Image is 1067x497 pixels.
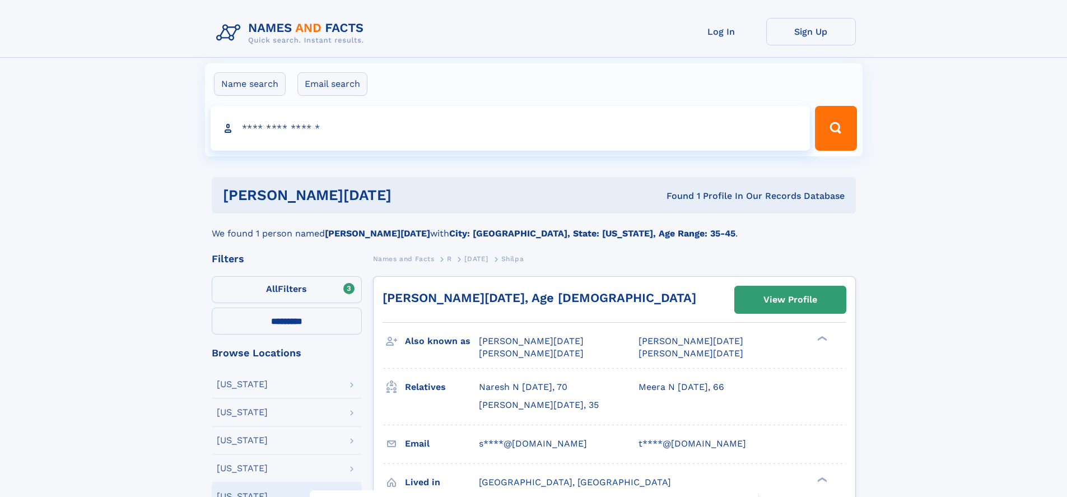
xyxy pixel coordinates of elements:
a: Sign Up [766,18,856,45]
span: R [447,255,452,263]
h3: Relatives [405,378,479,397]
b: City: [GEOGRAPHIC_DATA], State: [US_STATE], Age Range: 35-45 [449,228,735,239]
div: [US_STATE] [217,408,268,417]
div: Browse Locations [212,348,362,358]
label: Email search [297,72,367,96]
div: [US_STATE] [217,464,268,473]
div: [US_STATE] [217,436,268,445]
span: Shilpa [501,255,524,263]
input: search input [211,106,810,151]
h3: Email [405,434,479,453]
span: [PERSON_NAME][DATE] [479,348,584,359]
a: Log In [677,18,766,45]
label: Filters [212,276,362,303]
div: ❯ [814,335,828,342]
span: [PERSON_NAME][DATE] [479,336,584,346]
h3: Also known as [405,332,479,351]
div: View Profile [763,287,817,313]
a: [DATE] [464,252,488,266]
div: Filters [212,254,362,264]
div: Found 1 Profile In Our Records Database [529,190,845,202]
a: [PERSON_NAME][DATE], 35 [479,399,599,411]
div: We found 1 person named with . [212,213,856,240]
a: R [447,252,452,266]
label: Name search [214,72,286,96]
a: Naresh N [DATE], 70 [479,381,567,393]
span: [PERSON_NAME][DATE] [639,336,743,346]
button: Search Button [815,106,856,151]
a: Names and Facts [373,252,435,266]
div: [US_STATE] [217,380,268,389]
a: [PERSON_NAME][DATE], Age [DEMOGRAPHIC_DATA] [383,291,696,305]
b: [PERSON_NAME][DATE] [325,228,430,239]
a: Meera N [DATE], 66 [639,381,724,393]
span: [DATE] [464,255,488,263]
span: [PERSON_NAME][DATE] [639,348,743,359]
a: View Profile [735,286,846,313]
span: All [266,284,278,294]
img: Logo Names and Facts [212,18,373,48]
span: [GEOGRAPHIC_DATA], [GEOGRAPHIC_DATA] [479,477,671,487]
h1: [PERSON_NAME][DATE] [223,188,529,202]
div: ❯ [814,476,828,483]
h3: Lived in [405,473,479,492]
